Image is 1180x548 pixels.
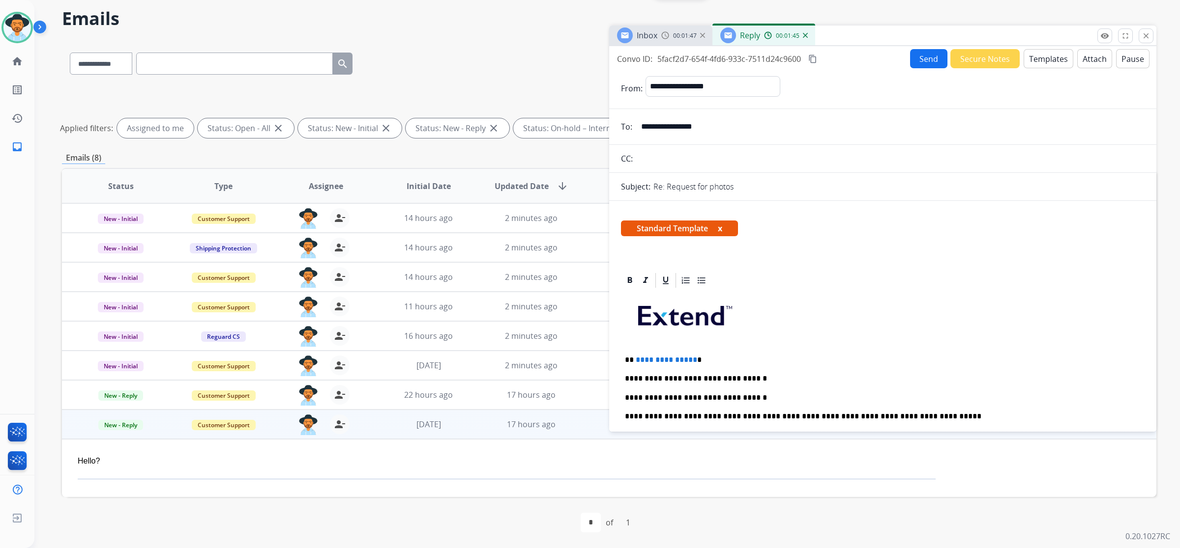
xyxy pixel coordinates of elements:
p: Re: Request for photos [653,181,734,192]
span: 2 minutes ago [505,242,558,253]
img: agent-avatar [298,326,318,347]
button: Secure Notes [950,49,1020,68]
mat-icon: person_remove [334,418,346,430]
div: Italic [638,273,653,288]
span: 5facf2d7-654f-4fd6-933c-7511d24c9600 [657,54,801,64]
span: Type [214,180,233,192]
span: 2 minutes ago [505,330,558,341]
div: Bold [622,273,637,288]
span: 14 hours ago [404,242,453,253]
span: 2 minutes ago [505,360,558,371]
mat-icon: inbox [11,141,23,153]
img: agent-avatar [298,356,318,376]
span: [DATE] [416,360,441,371]
mat-icon: search [337,58,349,70]
span: Initial Date [407,180,451,192]
span: Updated Date [495,180,549,192]
p: To: [621,121,632,133]
span: 17 hours ago [507,389,556,400]
p: Convo ID: [617,53,652,65]
span: Reguard CS [201,331,246,342]
span: 14 hours ago [404,272,453,282]
button: Send [910,49,947,68]
div: Ordered List [678,273,693,288]
span: Customer Support [192,390,256,401]
button: Attach [1077,49,1112,68]
span: New - Initial [98,331,144,342]
span: 2 minutes ago [505,272,558,282]
span: New - Reply [98,390,143,401]
p: CC: [621,153,633,164]
span: New - Initial [98,214,144,224]
p: From: [621,82,643,94]
img: agent-avatar [298,238,318,258]
div: Status: Open - All [198,118,294,138]
span: Shipping Protection [190,243,257,253]
mat-icon: person_remove [334,330,346,342]
div: Status: On-hold – Internal [513,118,641,138]
mat-icon: close [380,122,392,134]
span: 14 hours ago [404,213,453,223]
span: 22 hours ago [404,389,453,400]
div: Underline [658,273,673,288]
span: 16 hours ago [404,330,453,341]
span: 2 minutes ago [505,213,558,223]
mat-icon: fullscreen [1121,31,1130,40]
span: 17 hours ago [507,419,556,430]
mat-icon: content_copy [808,55,817,63]
img: agent-avatar [298,385,318,406]
span: Inbox [637,30,657,41]
span: Customer Support [192,420,256,430]
img: agent-avatar [298,414,318,435]
mat-icon: remove_red_eye [1100,31,1109,40]
p: 0.20.1027RC [1125,530,1170,542]
p: Subject: [621,181,650,192]
mat-icon: close [488,122,500,134]
mat-icon: arrow_downward [557,180,568,192]
span: Customer Support [192,273,256,283]
div: Status: New - Reply [406,118,509,138]
img: avatar [3,14,31,41]
mat-icon: list_alt [11,84,23,96]
mat-icon: person_remove [334,359,346,371]
img: agent-avatar [298,297,318,317]
span: New - Initial [98,243,144,253]
span: New - Initial [98,361,144,371]
p: Applied filters: [60,122,113,134]
span: New - Initial [98,273,144,283]
mat-icon: close [272,122,284,134]
div: of [606,517,613,528]
mat-icon: home [11,55,23,67]
img: agent-avatar [298,267,318,288]
span: Assignee [309,180,343,192]
span: 00:01:47 [673,32,697,40]
span: Customer Support [192,214,256,224]
span: 2 minutes ago [505,301,558,312]
button: x [718,222,722,234]
span: Customer Support [192,302,256,312]
span: Reply [740,30,760,41]
p: Emails (8) [62,152,105,164]
span: Status [108,180,134,192]
span: Standard Template [621,220,738,236]
button: Templates [1024,49,1073,68]
div: Hello? [78,455,936,467]
span: Customer Support [192,361,256,371]
h2: Emails [62,9,1156,28]
mat-icon: person_remove [334,271,346,283]
mat-icon: close [1142,31,1150,40]
mat-icon: person_remove [334,212,346,224]
span: 00:01:45 [776,32,799,40]
div: 1 [618,513,638,532]
span: New - Initial [98,302,144,312]
mat-icon: history [11,112,23,124]
mat-icon: person_remove [334,301,346,312]
mat-icon: person_remove [334,389,346,401]
div: Assigned to me [117,118,194,138]
img: agent-avatar [298,208,318,229]
div: Bullet List [694,273,709,288]
mat-icon: person_remove [334,242,346,253]
span: 11 hours ago [404,301,453,312]
span: New - Reply [98,420,143,430]
div: Status: New - Initial [298,118,402,138]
